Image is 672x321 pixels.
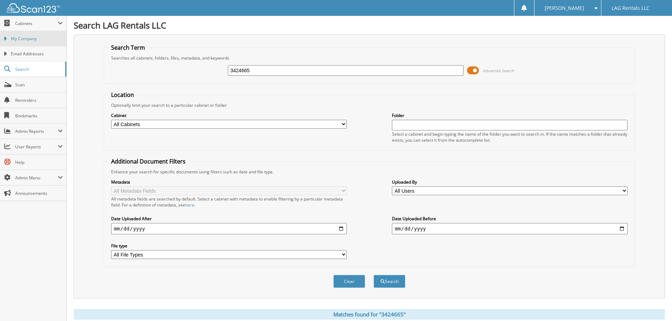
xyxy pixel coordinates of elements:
[11,51,63,57] span: Email Addresses
[108,91,138,99] legend: Location
[612,6,649,10] span: LAG Rentals LLC
[108,158,189,165] legend: Additional Document Filters
[483,68,514,73] span: Advanced Search
[15,144,58,150] span: User Reports
[108,44,149,51] legend: Search Term
[111,223,347,234] input: start
[15,113,63,119] span: Bookmarks
[74,309,665,320] div: Matches found for "3424665"
[108,102,631,108] div: Optionally limit your search to a particular cabinet or folder
[392,223,628,234] input: end
[637,287,672,321] iframe: Chat Widget
[374,275,405,288] button: Search
[15,97,63,103] span: Reminders
[392,112,628,118] label: Folder
[392,131,628,143] div: Select a cabinet and begin typing the name of the folder you want to search in. If the name match...
[111,179,347,185] label: Metadata
[15,66,62,72] span: Search
[108,55,631,61] div: Searches all cabinets, folders, files, metadata, and keywords
[111,216,347,222] label: Date Uploaded After
[15,20,58,26] span: Cabinets
[392,216,628,222] label: Date Uploaded Before
[15,159,63,165] span: Help
[15,175,58,181] span: Admin Menu
[15,82,63,88] span: Scan
[7,3,60,13] img: scan123-logo-white.svg
[333,275,365,288] button: Clear
[111,112,347,118] label: Cabinet
[11,36,63,42] span: My Company
[108,169,631,175] div: Enhance your search for specific documents using filters such as date and file type.
[545,6,584,10] span: [PERSON_NAME]
[185,202,194,208] a: here
[111,243,347,249] label: File type
[392,179,628,185] label: Uploaded By
[15,190,63,196] span: Announcements
[15,128,58,134] span: Admin Reports
[74,19,665,31] h1: Search LAG Rentals LLC
[111,196,347,208] div: All metadata fields are searched by default. Select a cabinet with metadata to enable filtering b...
